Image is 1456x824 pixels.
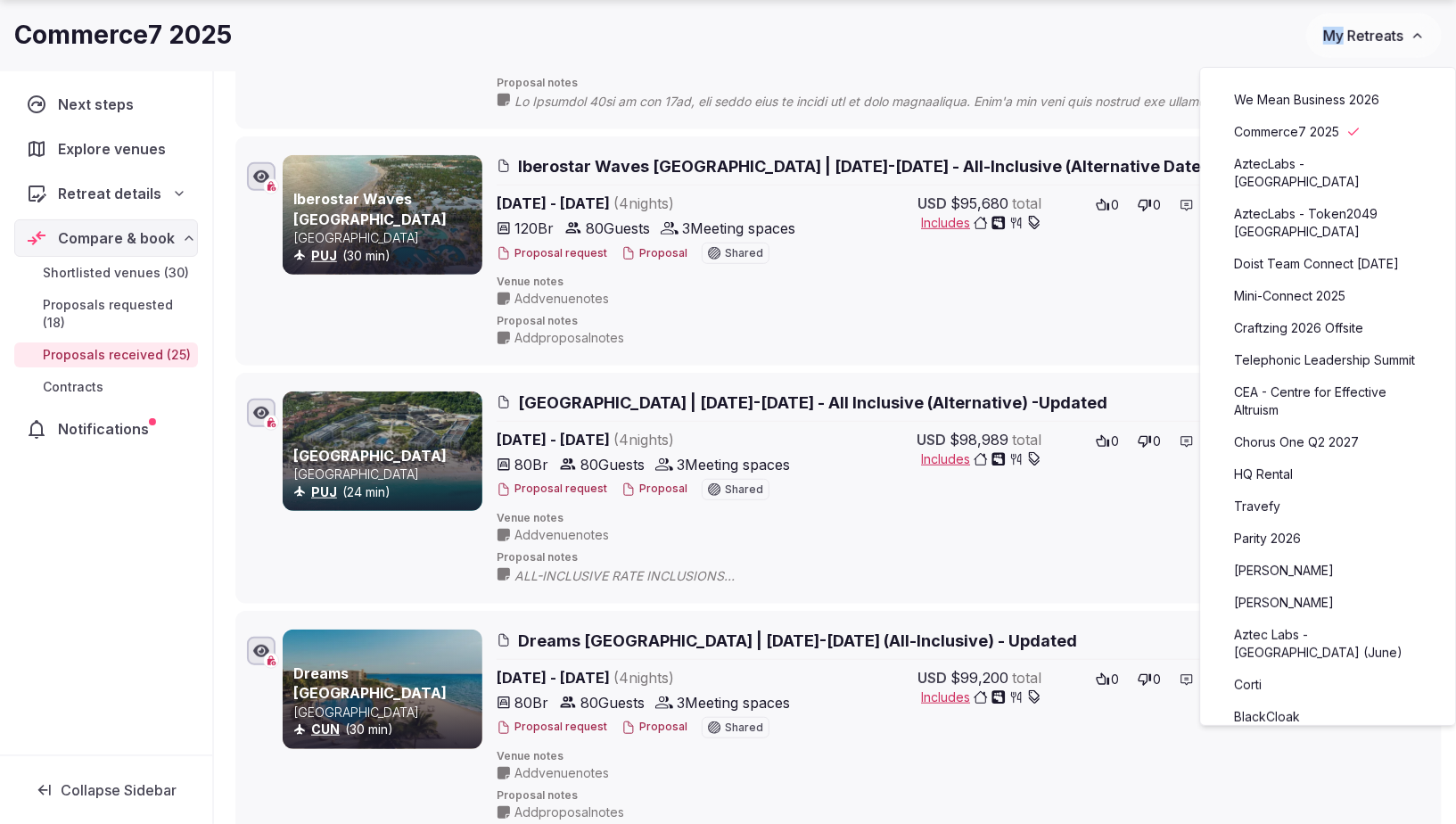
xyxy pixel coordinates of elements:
span: 0 [1112,671,1120,688]
span: Shared [725,484,763,495]
span: 80 Guests [586,218,650,239]
span: Dreams [GEOGRAPHIC_DATA] | [DATE]-[DATE] (All-Inclusive) - Updated [518,630,1077,652]
div: (24 min) [293,483,479,501]
span: [DATE] - [DATE] [497,667,810,688]
button: Proposal [621,720,687,735]
a: [PERSON_NAME] [1219,589,1438,617]
span: Venue notes [497,275,1430,290]
button: 0 [1090,429,1125,454]
span: ( 4 night s ) [613,194,674,212]
a: PUJ [311,248,337,263]
p: [GEOGRAPHIC_DATA] [293,229,479,247]
button: Proposal request [497,720,607,735]
span: 0 [1154,196,1162,214]
a: Corti [1219,671,1438,699]
span: 3 Meeting spaces [677,454,790,475]
div: (30 min) [293,721,479,738]
span: Shared [725,248,763,259]
a: AztecLabs - Token2049 [GEOGRAPHIC_DATA] [1219,200,1438,246]
button: Proposal request [497,482,607,497]
button: 0 [1132,193,1167,218]
span: total [1012,429,1041,450]
a: CUN [311,721,340,737]
a: Iberostar Waves [GEOGRAPHIC_DATA] [293,190,447,227]
span: [DATE] - [DATE] [497,429,810,450]
span: 120 Br [514,218,554,239]
a: CEA - Centre for Effective Altruism [1219,378,1438,424]
span: Proposal notes [497,788,1430,803]
a: Proposals received (25) [14,342,198,367]
button: My Retreats [1306,13,1442,58]
a: We Mean Business 2026 [1219,86,1438,114]
button: Proposal [621,482,687,497]
span: 0 [1154,433,1162,450]
button: 0 [1090,193,1125,218]
span: 80 Br [514,454,548,475]
span: Contracts [43,378,103,396]
button: Collapse Sidebar [14,770,198,810]
span: Proposals requested (18) [43,296,191,332]
span: Proposal notes [497,76,1430,91]
a: Aztec Labs - [GEOGRAPHIC_DATA] (June) [1219,621,1438,667]
a: Mini-Connect 2025 [1219,282,1438,310]
a: Dreams [GEOGRAPHIC_DATA] [293,664,447,702]
span: Add venue notes [514,764,609,782]
span: Shared [725,722,763,733]
span: 0 [1112,196,1120,214]
span: [DATE] - [DATE] [497,193,810,214]
button: Proposal request [497,246,607,261]
span: total [1012,193,1041,214]
span: [GEOGRAPHIC_DATA] | [DATE]-[DATE] - All Inclusive (Alternative) -Updated [518,391,1107,414]
a: Doist Team Connect [DATE] [1219,250,1438,278]
span: Add proposal notes [514,803,624,821]
button: Includes [921,450,1041,468]
button: 0 [1090,667,1125,692]
a: AztecLabs - [GEOGRAPHIC_DATA] [1219,150,1438,196]
a: Telephonic Leadership Summit [1219,346,1438,375]
span: USD [917,429,946,450]
a: Contracts [14,375,198,400]
span: Proposal notes [497,550,1430,565]
a: Craftzing 2026 Offsite [1219,314,1438,342]
a: Next steps [14,86,198,123]
span: 0 [1154,671,1162,688]
span: Add proposal notes [514,329,624,347]
button: Includes [921,214,1041,232]
h1: Commerce7 2025 [14,18,232,53]
p: [GEOGRAPHIC_DATA] [293,466,479,483]
a: PUJ [311,484,337,499]
span: total [1012,667,1041,688]
span: Includes [921,688,1041,706]
a: HQ Rental [1219,460,1438,489]
button: 0 [1132,429,1167,454]
a: Chorus One Q2 2027 [1219,428,1438,457]
span: $95,680 [950,193,1008,214]
span: Explore venues [58,138,173,160]
span: 0 [1112,433,1120,450]
p: [GEOGRAPHIC_DATA] [293,704,479,721]
a: Explore venues [14,130,198,168]
a: BlackCloak [1219,703,1438,731]
span: Notifications [58,418,156,440]
span: $99,200 [950,667,1008,688]
span: Add venue notes [514,290,609,308]
span: ( 4 night s ) [613,431,674,449]
a: Parity 2026 [1219,524,1438,553]
span: My Retreats [1323,27,1403,45]
a: [PERSON_NAME] [1219,556,1438,585]
span: ALL-INCLUSIVE RATE INCLUSIONS • Luxurious accommodations with exclusive DreamBed • Daily Breakfas... [514,567,1296,585]
span: ( 4 night s ) [613,669,674,687]
span: 3 Meeting spaces [677,692,790,713]
a: Commerce7 2025 [1219,118,1438,146]
a: [GEOGRAPHIC_DATA] [293,447,447,465]
span: Next steps [58,94,141,115]
span: Add venue notes [514,526,609,544]
span: 80 Guests [580,692,645,713]
button: 0 [1132,667,1167,692]
span: Venue notes [497,511,1430,526]
a: Notifications [14,410,198,448]
span: USD [917,193,947,214]
span: Proposal notes [497,314,1430,329]
div: (30 min) [293,247,479,265]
